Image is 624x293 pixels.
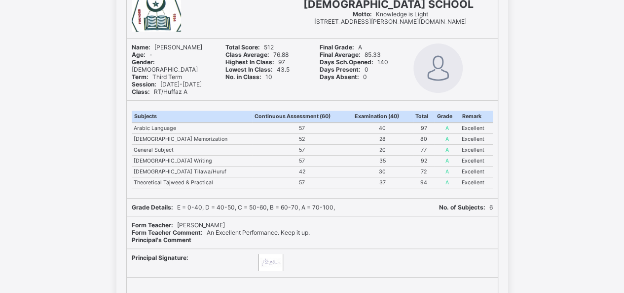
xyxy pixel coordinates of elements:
[225,58,285,66] span: 97
[352,123,412,134] td: 40
[320,66,361,73] b: Days Present:
[225,66,290,73] span: 43.5
[413,144,435,155] td: 77
[320,58,388,66] span: 140
[132,81,156,88] b: Session:
[352,111,412,123] th: Examination (40)
[225,58,274,66] b: Highest In Class:
[435,133,460,144] td: A
[352,144,412,155] td: 20
[252,177,352,188] td: 57
[352,166,412,177] td: 30
[132,229,310,236] span: An Excellent Performance. Keep it up.
[320,43,362,51] span: A
[320,73,359,81] b: Days Absent:
[413,155,435,166] td: 92
[435,155,460,166] td: A
[439,204,485,211] b: No. of Subjects:
[320,51,381,58] span: 85.33
[252,123,352,134] td: 57
[132,155,252,166] td: [DEMOGRAPHIC_DATA] Writing
[413,123,435,134] td: 97
[413,111,435,123] th: Total
[225,66,273,73] b: Lowest In Class:
[132,144,252,155] td: General Subject
[252,166,352,177] td: 42
[132,58,155,66] b: Gender:
[132,73,182,81] span: Third Term
[225,43,274,51] span: 512
[252,144,352,155] td: 57
[320,58,373,66] b: Days Sch.Opened:
[435,177,460,188] td: A
[225,51,269,58] b: Class Average:
[132,43,150,51] b: Name:
[435,111,460,123] th: Grade
[225,73,261,81] b: No. in Class:
[460,123,493,134] td: Excellent
[352,155,412,166] td: 35
[132,88,150,95] b: Class:
[320,66,368,73] span: 0
[320,73,367,81] span: 0
[225,73,272,81] span: 10
[460,144,493,155] td: Excellent
[132,204,335,211] span: E = 0-40, D = 40-50, C = 50-60, B = 60-70, A = 70-100,
[460,166,493,177] td: Excellent
[132,221,225,229] span: [PERSON_NAME]
[320,43,354,51] b: Final Grade:
[132,51,146,58] b: Age:
[352,177,412,188] td: 37
[225,43,260,51] b: Total Score:
[132,133,252,144] td: [DEMOGRAPHIC_DATA] Memorization
[413,133,435,144] td: 80
[132,51,152,58] span: -
[132,229,203,236] b: Form Teacher Comment:
[132,177,252,188] td: Theoretical Tajweed & Practical
[132,81,202,88] span: [DATE]-[DATE]
[132,73,148,81] b: Term:
[132,43,202,51] span: [PERSON_NAME]
[435,123,460,134] td: A
[352,133,412,144] td: 28
[460,111,493,123] th: Remark
[252,111,352,123] th: Continuous Assessment (60)
[320,51,361,58] b: Final Average:
[314,18,467,25] span: [STREET_ADDRESS][PERSON_NAME][DOMAIN_NAME]
[132,236,191,244] b: Principal's Comment
[252,133,352,144] td: 52
[132,123,252,134] td: Arabic Language
[413,166,435,177] td: 72
[132,221,173,229] b: Form Teacher:
[435,166,460,177] td: A
[225,51,289,58] span: 76.88
[460,177,493,188] td: Excellent
[132,166,252,177] td: [DEMOGRAPHIC_DATA] Tilawa/Huruf
[252,155,352,166] td: 57
[460,133,493,144] td: Excellent
[353,10,428,18] span: Knowledge is Light
[435,144,460,155] td: A
[413,177,435,188] td: 94
[460,155,493,166] td: Excellent
[132,204,173,211] b: Grade Details:
[132,254,188,261] b: Principal Signature:
[353,10,372,18] b: Motto:
[132,111,252,123] th: Subjects
[439,204,493,211] span: 6
[132,88,187,95] span: RT/Huffaz A
[132,58,198,73] span: [DEMOGRAPHIC_DATA]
